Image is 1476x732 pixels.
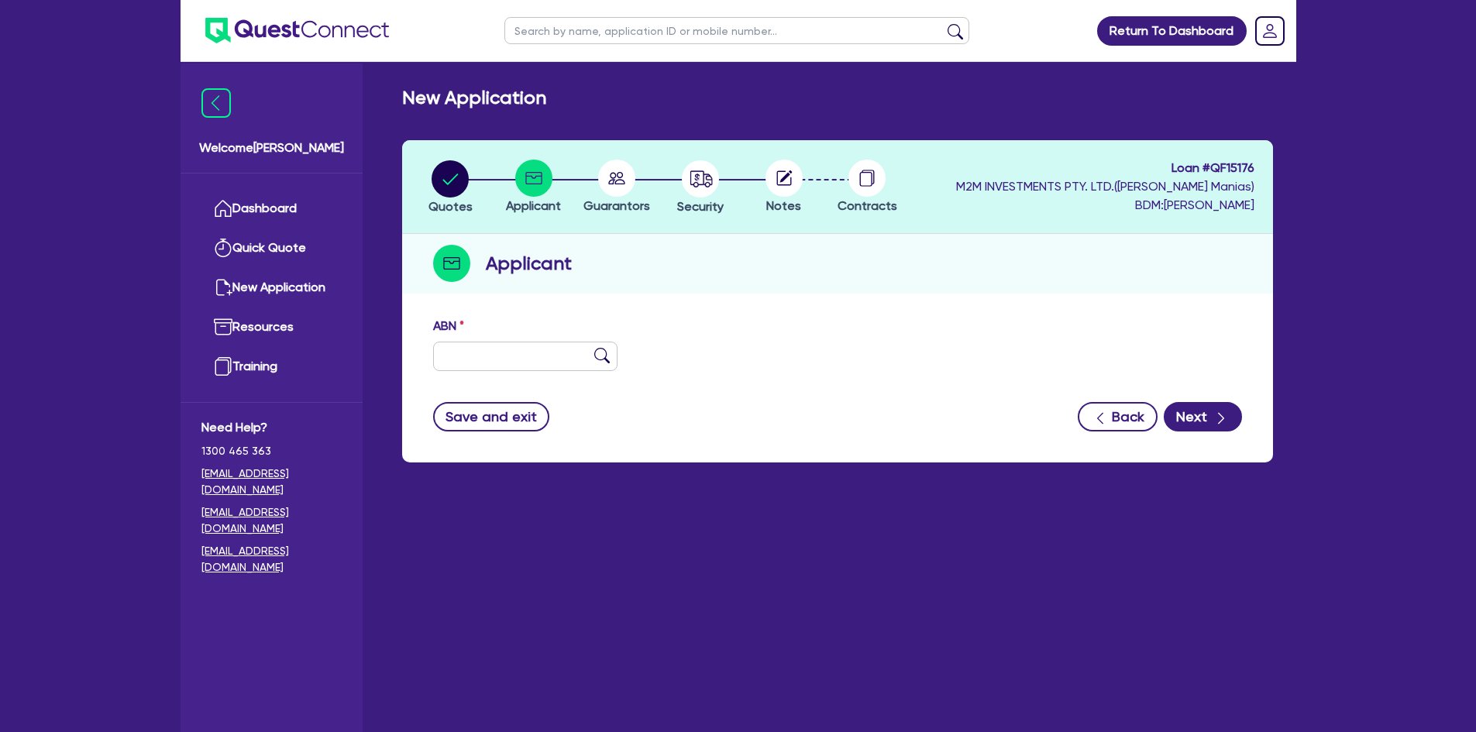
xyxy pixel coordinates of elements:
span: Need Help? [201,418,342,437]
span: Guarantors [583,198,650,213]
a: Quick Quote [201,229,342,268]
span: Applicant [506,198,561,213]
a: Dashboard [201,189,342,229]
span: Welcome [PERSON_NAME] [199,139,344,157]
img: training [214,357,232,376]
span: Loan # QF15176 [956,159,1254,177]
label: ABN [433,317,464,335]
button: Quotes [428,160,473,217]
a: Training [201,347,342,387]
span: M2M INVESTMENTS PTY. LTD. ( [PERSON_NAME] Manias ) [956,179,1254,194]
span: Security [677,199,724,214]
img: new-application [214,278,232,297]
button: Next [1164,402,1242,431]
span: Quotes [428,199,473,214]
a: [EMAIL_ADDRESS][DOMAIN_NAME] [201,466,342,498]
a: Resources [201,308,342,347]
a: New Application [201,268,342,308]
img: icon-menu-close [201,88,231,118]
h2: Applicant [486,249,572,277]
button: Save and exit [433,402,550,431]
img: resources [214,318,232,336]
a: Dropdown toggle [1250,11,1290,51]
span: Notes [766,198,801,213]
button: Back [1078,402,1158,431]
button: Security [676,160,724,217]
img: quick-quote [214,239,232,257]
input: Search by name, application ID or mobile number... [504,17,969,44]
img: quest-connect-logo-blue [205,18,389,43]
img: step-icon [433,245,470,282]
span: BDM: [PERSON_NAME] [956,196,1254,215]
span: 1300 465 363 [201,443,342,459]
img: abn-lookup icon [594,348,610,363]
a: Return To Dashboard [1097,16,1247,46]
span: Contracts [838,198,897,213]
a: [EMAIL_ADDRESS][DOMAIN_NAME] [201,504,342,537]
a: [EMAIL_ADDRESS][DOMAIN_NAME] [201,543,342,576]
h2: New Application [402,87,546,109]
